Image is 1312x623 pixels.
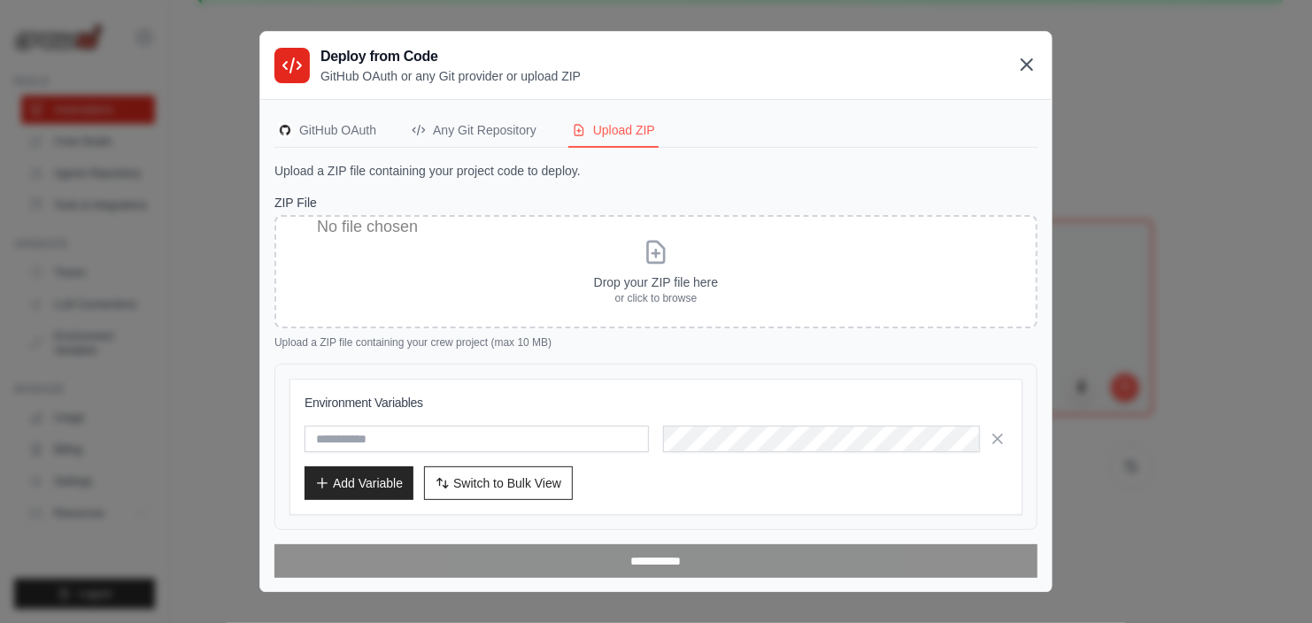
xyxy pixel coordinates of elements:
[278,121,376,139] div: GitHub OAuth
[408,114,540,148] button: Any Git Repository
[274,335,1038,350] p: Upload a ZIP file containing your crew project (max 10 MB)
[274,194,1038,212] label: ZIP File
[278,123,292,137] img: GitHub
[572,121,655,139] div: Upload ZIP
[453,474,561,492] span: Switch to Bulk View
[305,466,413,500] button: Add Variable
[274,114,380,148] button: GitHubGitHub OAuth
[568,114,659,148] button: Upload ZIP
[424,466,573,500] button: Switch to Bulk View
[320,46,581,67] h3: Deploy from Code
[305,394,1007,411] h3: Environment Variables
[274,114,1038,148] nav: Deployment Source
[412,121,536,139] div: Any Git Repository
[320,67,581,85] p: GitHub OAuth or any Git provider or upload ZIP
[274,162,1038,180] p: Upload a ZIP file containing your project code to deploy.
